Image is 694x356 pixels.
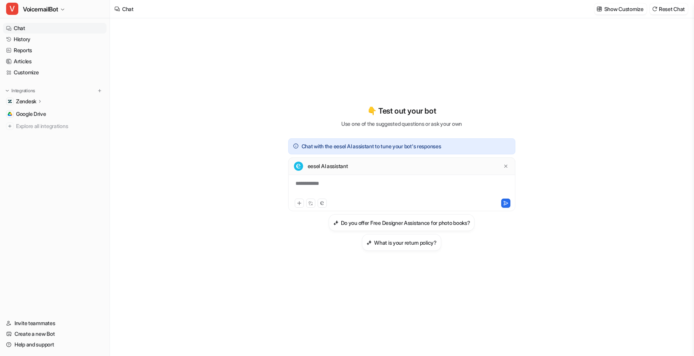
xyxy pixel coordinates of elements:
button: Do you offer Free Designer Assistance for photo books?Do you offer Free Designer Assistance for p... [329,214,475,231]
h3: What is your return policy? [374,239,436,247]
img: Zendesk [8,99,12,104]
div: Chat [122,5,134,13]
p: Chat with the eesel AI assistant to tune your bot's responses [302,143,441,150]
a: Explore all integrations [3,121,107,131]
a: Reports [3,45,107,56]
img: customize [597,6,602,12]
button: What is your return policy?What is your return policy? [362,234,441,251]
p: Show Customize [604,5,644,13]
img: reset [652,6,657,12]
a: Create a new Bot [3,329,107,339]
span: Google Drive [16,110,46,118]
a: Invite teammates [3,318,107,329]
img: What is your return policy? [366,240,372,245]
img: expand menu [5,88,10,93]
p: Zendesk [16,98,36,105]
a: Help and support [3,339,107,350]
p: eesel AI assistant [308,162,348,170]
img: menu_add.svg [97,88,102,93]
a: Articles [3,56,107,67]
button: Show Customize [594,3,647,14]
a: Google DriveGoogle Drive [3,109,107,119]
h3: Do you offer Free Designer Assistance for photo books? [341,219,470,227]
a: History [3,34,107,45]
img: explore all integrations [6,122,14,130]
p: Integrations [11,88,35,94]
button: Integrations [3,87,37,95]
img: Do you offer Free Designer Assistance for photo books? [333,220,339,226]
span: Explore all integrations [16,120,103,132]
span: V [6,3,18,15]
p: 👇 Test out your bot [367,105,436,117]
button: Reset Chat [650,3,688,14]
a: Customize [3,67,107,78]
img: Google Drive [8,112,12,116]
a: Chat [3,23,107,34]
span: VoicemailBot [23,4,58,14]
p: Use one of the suggested questions or ask your own [341,120,462,128]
